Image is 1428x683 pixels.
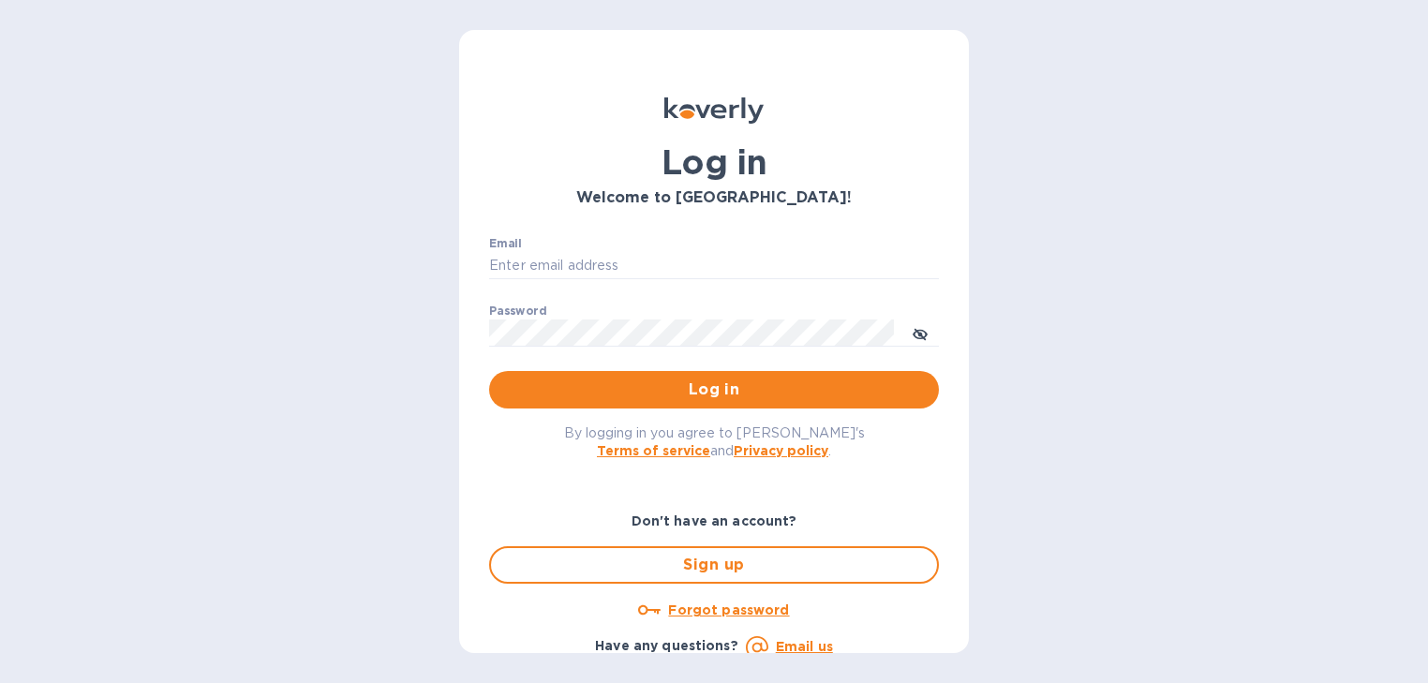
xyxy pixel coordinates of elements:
a: Email us [776,639,833,654]
span: Sign up [506,554,922,576]
button: toggle password visibility [901,314,939,351]
a: Terms of service [597,443,710,458]
span: By logging in you agree to [PERSON_NAME]'s and . [564,425,865,458]
img: Koverly [664,97,764,124]
b: Have any questions? [595,638,738,653]
span: Log in [504,379,924,401]
a: Privacy policy [734,443,828,458]
b: Don't have an account? [632,513,797,528]
label: Email [489,238,522,249]
h3: Welcome to [GEOGRAPHIC_DATA]! [489,189,939,207]
label: Password [489,305,546,317]
h1: Log in [489,142,939,182]
button: Sign up [489,546,939,584]
u: Forgot password [668,602,789,617]
input: Enter email address [489,252,939,280]
button: Log in [489,371,939,408]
